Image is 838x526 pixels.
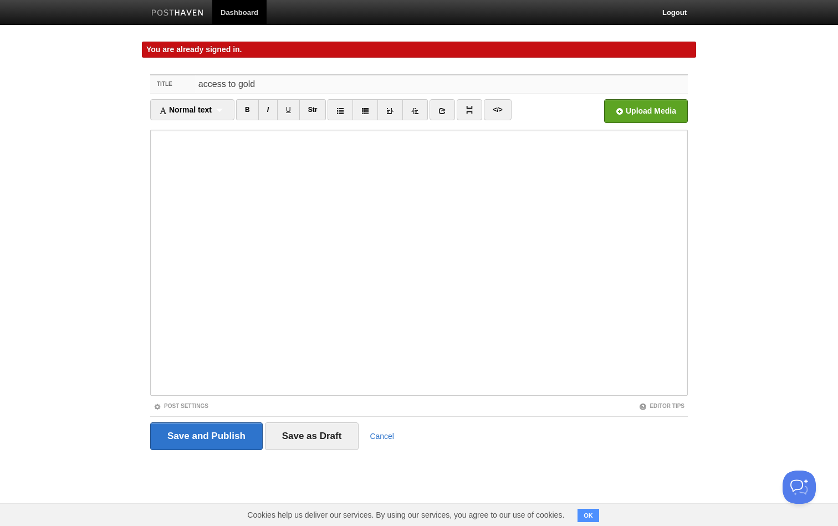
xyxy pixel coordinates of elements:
[299,99,326,120] a: Str
[236,99,259,120] a: B
[265,422,359,450] input: Save as Draft
[783,471,816,504] iframe: Help Scout Beacon - Open
[150,422,263,450] input: Save and Publish
[159,105,212,114] span: Normal text
[142,42,696,58] div: You are already signed in.
[236,504,575,526] span: Cookies help us deliver our services. By using our services, you agree to our use of cookies.
[258,99,278,120] a: I
[484,99,511,120] a: </>
[639,403,684,409] a: Editor Tips
[370,432,394,441] a: Cancel
[151,9,204,18] img: Posthaven-bar
[277,99,300,120] a: U
[154,403,208,409] a: Post Settings
[308,106,318,114] del: Str
[578,509,599,522] button: OK
[466,106,473,114] img: pagebreak-icon.png
[150,75,195,93] label: Title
